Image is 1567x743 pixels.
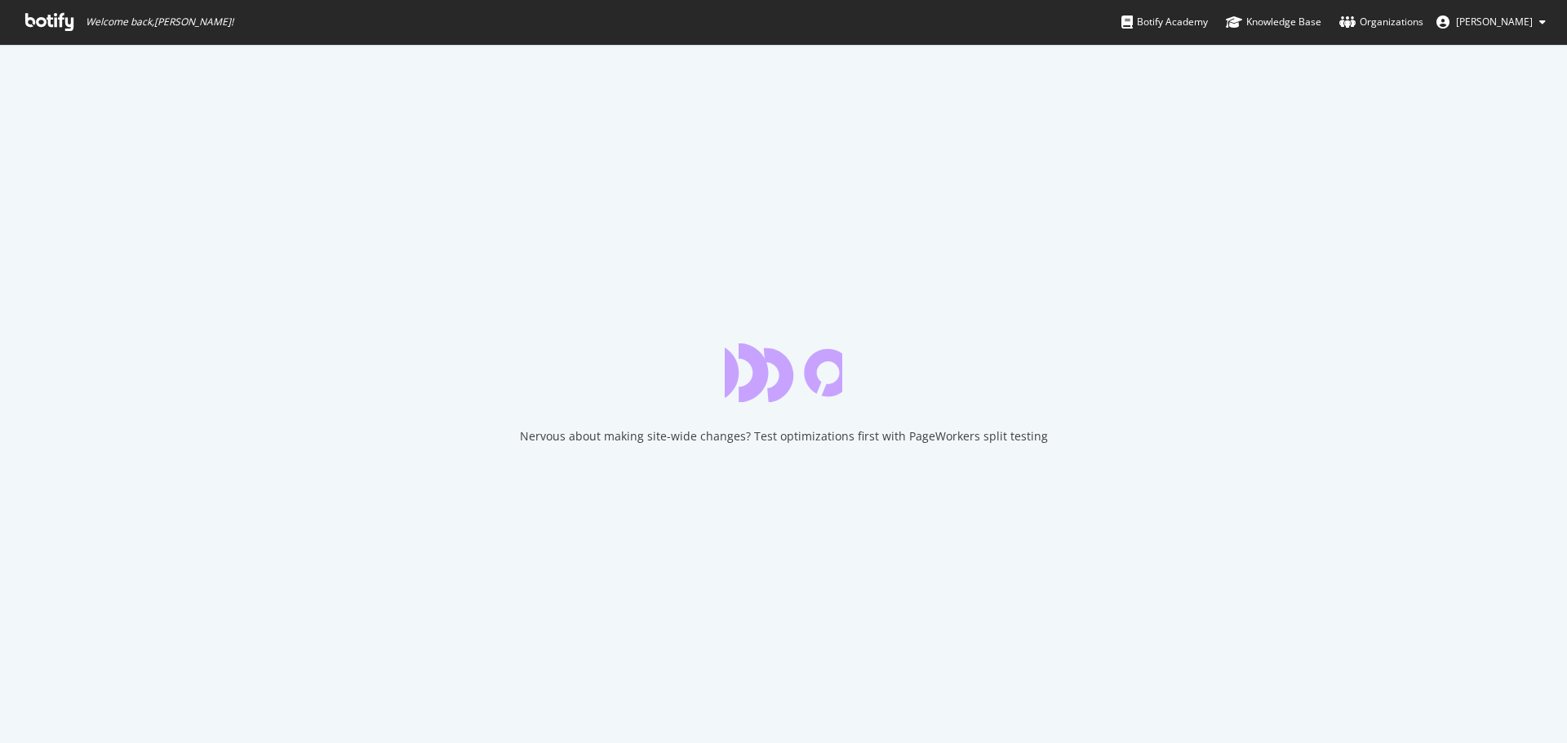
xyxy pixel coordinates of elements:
[86,15,233,29] span: Welcome back, [PERSON_NAME] !
[1423,9,1559,35] button: [PERSON_NAME]
[1226,14,1321,30] div: Knowledge Base
[520,428,1048,444] div: Nervous about making site-wide changes? Test optimizations first with PageWorkers split testing
[725,343,842,402] div: animation
[1339,14,1423,30] div: Organizations
[1456,15,1533,29] span: Eric Brekher
[1121,14,1208,30] div: Botify Academy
